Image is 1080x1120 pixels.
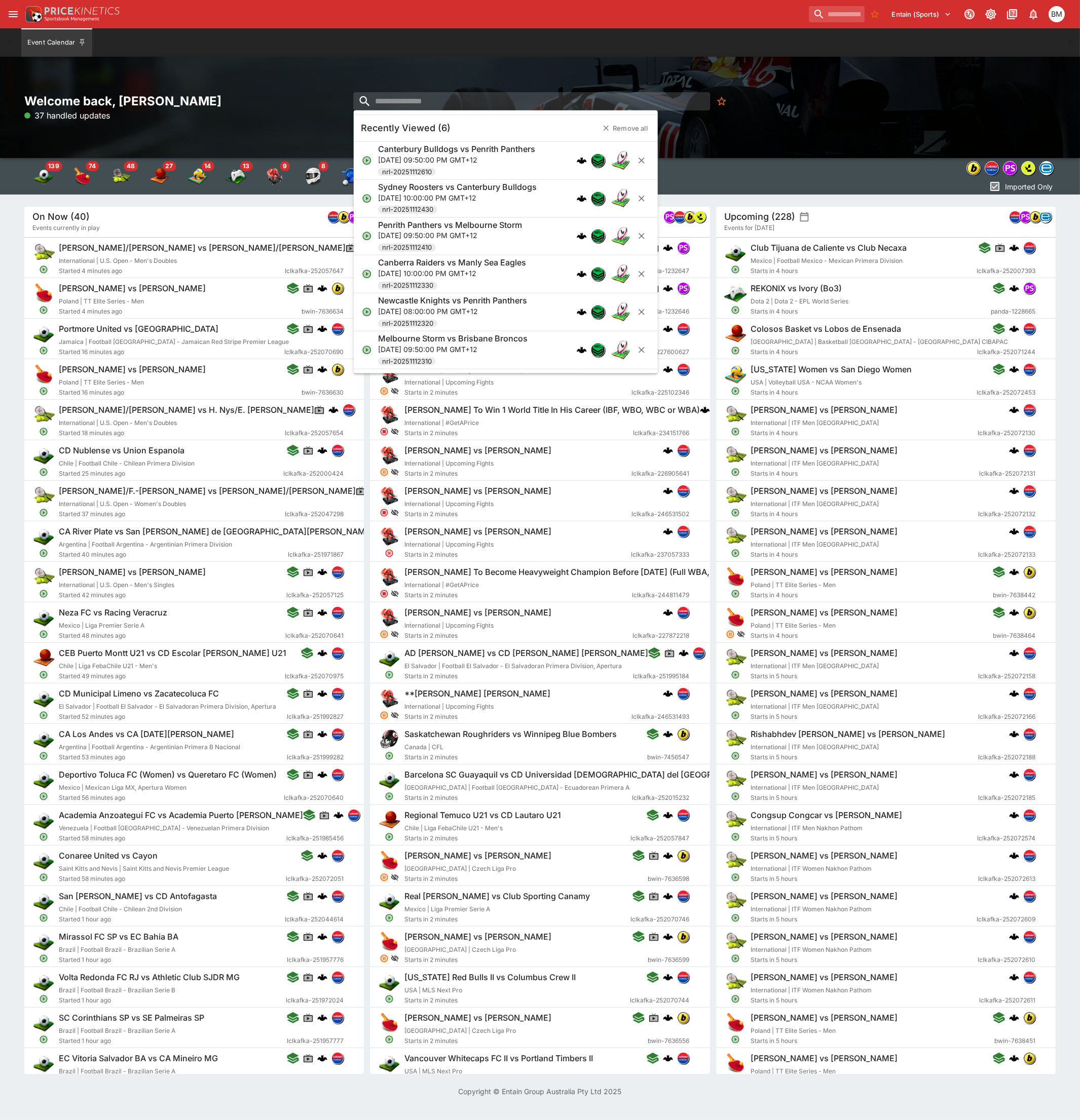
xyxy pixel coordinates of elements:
button: No Bookmarks [713,92,731,110]
img: logo-cerberus.svg [663,729,673,739]
h2: Welcome back, [PERSON_NAME] [24,93,364,109]
div: Soccer [33,166,54,186]
img: table_tennis.png [32,363,55,385]
span: lclkafka-234151766 [633,428,689,438]
img: PriceKinetics [45,7,120,15]
h6: [PERSON_NAME] vs [PERSON_NAME] [59,364,206,375]
img: Sportsbook Management [45,17,99,21]
img: soccer.png [378,647,400,669]
span: lclkafka-251999282 [287,752,344,762]
h6: Portmore United vs [GEOGRAPHIC_DATA] [59,324,218,334]
h6: Saskatchewan Roughriders vs Winnipeg Blue Bombers [404,729,617,740]
img: boxing.png [378,566,400,588]
img: lclkafka.png [332,607,343,618]
span: lclkafka-252057847 [630,833,689,843]
img: logo-cerberus.svg [663,324,673,334]
img: esports [226,166,246,186]
div: Table Tennis [72,166,92,186]
img: soccer.png [724,242,747,264]
div: lsports [1021,161,1035,175]
img: pandascore.png [1020,211,1031,222]
img: lclkafka.png [1023,688,1034,699]
div: pandascore [1003,161,1017,175]
img: lclkafka.png [332,647,343,659]
span: lclkafka-251985456 [286,833,344,843]
h6: Club Tijuana de Caliente vs Club Necaxa [751,243,907,253]
img: lclkafka.png [328,211,339,222]
span: bwin-7636630 [302,388,344,398]
h6: CEB Puerto Montt U21 vs CD Escolar [PERSON_NAME] U21 [59,648,286,659]
span: lclkafka-252070975 [285,671,344,681]
img: volleyball.png [724,363,747,385]
span: lclkafka-251992827 [287,712,344,722]
img: lclkafka.png [1023,485,1034,496]
img: logo-cerberus.svg [1009,769,1019,780]
img: tennis.png [32,404,55,426]
img: pandascore.png [348,211,359,222]
img: rugby_league.png [611,188,631,208]
h6: [PERSON_NAME]/[PERSON_NAME] vs [PERSON_NAME]/[PERSON_NAME] [59,243,346,253]
img: soccer.png [32,849,55,872]
img: soccer.png [32,728,55,750]
button: open drawer [4,5,22,23]
span: lclkafka-252057125 [286,590,344,600]
h6: CA River Plate vs San [PERSON_NAME] de [GEOGRAPHIC_DATA][PERSON_NAME] [59,526,374,537]
img: lclkafka.png [1023,445,1034,456]
img: logo-cerberus.svg [577,156,587,166]
button: Toggle light/dark mode [982,5,1000,23]
img: rugby_league.png [611,226,631,246]
input: search [809,6,865,22]
img: logo-cerberus.svg [577,307,587,317]
img: logo-cerberus.svg [663,810,673,820]
img: soccer.png [32,444,55,467]
h6: [PERSON_NAME] vs [PERSON_NAME] [751,567,898,577]
button: Notifications [1024,5,1042,23]
span: lclkafka-246531502 [631,509,689,519]
img: table_tennis.png [32,282,55,304]
img: nrl.png [591,343,605,357]
img: logo-cerberus.svg [663,364,673,374]
img: table_tennis.png [724,566,747,588]
img: lclkafka.png [1023,769,1034,780]
h6: CD Municipal Limeno vs Zacatecoluca FC [59,688,219,699]
span: 13 [240,161,252,171]
h6: REKONIX vs Ivory (Bo3) [751,283,842,294]
img: lclkafka.png [678,688,689,699]
div: BJ Martin [1049,6,1065,22]
img: logo-cerberus.svg [663,486,673,496]
img: pandascore.png [1023,283,1034,294]
img: rugby_league.png [611,264,631,284]
h6: [PERSON_NAME]/F.-[PERSON_NAME] vs [PERSON_NAME]/[PERSON_NAME] [59,486,356,496]
img: tennis.png [724,687,747,710]
img: logo-cerberus.svg [317,364,327,374]
img: logo-cerberus.svg [577,269,587,279]
img: lclkafka.png [678,607,689,618]
span: lclkafka-252072574 [977,833,1035,843]
span: lclkafka-252072188 [978,752,1035,762]
img: lclkafka.png [1023,242,1034,253]
img: lclkafka.png [1023,526,1034,537]
img: logo-cerberus.svg [317,769,327,780]
span: lclkafka-252070690 [284,347,344,357]
h6: [PERSON_NAME] vs [PERSON_NAME] [751,688,898,699]
img: tennis.png [724,647,747,669]
img: baseball [342,166,362,186]
img: tennis.png [724,849,747,872]
img: tennis.png [724,768,747,791]
h6: Congsup Congcar vs [PERSON_NAME] [751,810,902,821]
span: 27 [162,161,176,171]
img: bwin.png [332,364,343,375]
img: logo-cerberus.svg [1009,688,1019,699]
h6: [PERSON_NAME] vs [PERSON_NAME] [59,283,206,294]
img: lclkafka.png [332,850,343,861]
input: search [353,92,711,110]
img: lclkafka.png [678,323,689,334]
img: logo-cerberus.svg [1009,486,1019,496]
img: table_tennis.png [378,849,400,872]
button: Imported Only [986,178,1056,195]
img: logo-cerberus.svg [317,729,327,739]
img: basketball.png [32,647,55,669]
span: 48 [124,161,138,171]
h6: [US_STATE] Women vs San Diego Women [751,364,912,375]
img: soccer.png [378,768,400,791]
